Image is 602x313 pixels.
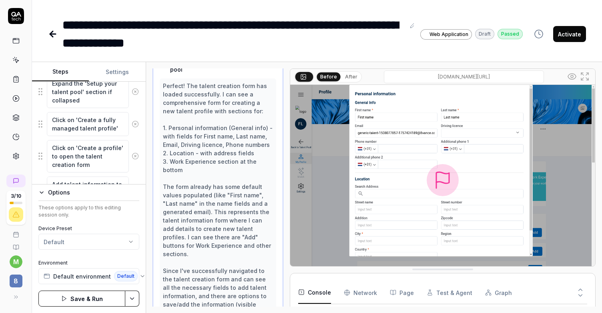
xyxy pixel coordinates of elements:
button: Test & Agent [427,281,472,304]
button: View version history [529,26,548,42]
div: Default [44,238,64,246]
div: These options apply to this editing session only. [38,204,139,219]
a: Web Application [420,29,472,40]
span: Default [114,271,138,281]
button: Network [344,281,377,304]
label: Device Preset [38,225,139,232]
button: Remove step [129,181,142,197]
button: Show all interative elements [566,70,578,83]
div: Passed [498,29,523,39]
a: Documentation [3,238,28,251]
button: Remove step [129,148,142,164]
span: 3 / 10 [11,194,21,199]
button: Default environmentDefault [38,268,139,284]
div: Suggestions [38,75,139,108]
button: Graph [485,281,512,304]
button: Settings [89,62,146,82]
div: Suggestions [38,176,139,201]
span: 8 [10,275,22,287]
div: Suggestions [38,112,139,136]
label: Environment [38,259,139,267]
button: Console [298,281,331,304]
button: Remove step [129,84,142,100]
button: Remove step [129,116,142,132]
button: m [10,255,22,268]
button: Open in full screen [578,70,591,83]
button: 8 [3,268,28,289]
button: Activate [553,26,586,42]
button: Before [317,72,341,81]
span: Default environment [53,272,111,281]
button: Default [38,234,139,250]
button: Options [38,188,139,197]
button: Steps [32,62,89,82]
span: Web Application [429,31,468,38]
a: Book a call with us [3,225,28,238]
div: Draft [475,29,494,39]
button: Page [390,281,414,304]
button: Save & Run [38,291,125,307]
a: New conversation [6,175,26,187]
div: Options [48,188,139,197]
img: Screenshot [290,85,595,275]
button: After [342,72,361,81]
div: Suggestions [38,140,139,173]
